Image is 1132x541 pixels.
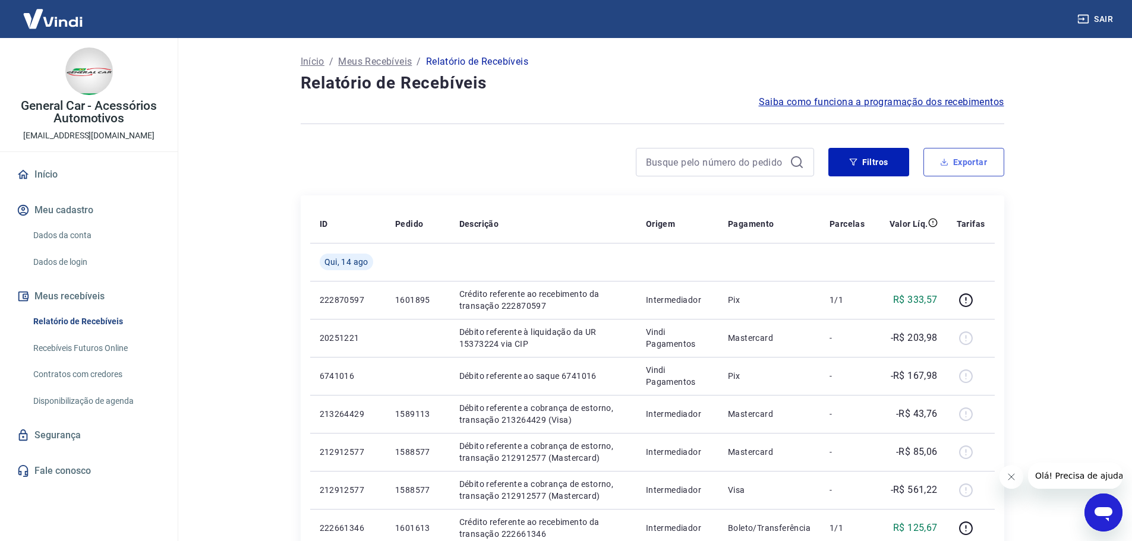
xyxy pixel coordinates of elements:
[14,162,163,188] a: Início
[728,370,811,382] p: Pix
[459,218,499,230] p: Descrição
[459,370,627,382] p: Débito referente ao saque 6741016
[459,516,627,540] p: Crédito referente ao recebimento da transação 222661346
[728,522,811,534] p: Boleto/Transferência
[830,408,865,420] p: -
[728,446,811,458] p: Mastercard
[891,483,938,497] p: -R$ 561,22
[395,484,440,496] p: 1588577
[23,129,154,142] p: [EMAIL_ADDRESS][DOMAIN_NAME]
[830,294,865,306] p: 1/1
[830,332,865,344] p: -
[891,331,938,345] p: -R$ 203,98
[65,48,113,95] img: 06814b48-87af-4c93-9090-610e3dfbc8c7.jpeg
[320,522,376,534] p: 222661346
[646,153,785,171] input: Busque pelo número do pedido
[830,522,865,534] p: 1/1
[320,446,376,458] p: 212912577
[646,294,709,306] p: Intermediador
[890,218,928,230] p: Valor Líq.
[1075,8,1118,30] button: Sair
[728,408,811,420] p: Mastercard
[29,250,163,274] a: Dados de login
[999,465,1023,489] iframe: Fechar mensagem
[957,218,985,230] p: Tarifas
[728,484,811,496] p: Visa
[646,522,709,534] p: Intermediador
[14,197,163,223] button: Meu cadastro
[320,484,376,496] p: 212912577
[1084,493,1122,531] iframe: Botão para abrir a janela de mensagens
[426,55,528,69] p: Relatório de Recebíveis
[728,218,774,230] p: Pagamento
[395,294,440,306] p: 1601895
[891,369,938,383] p: -R$ 167,98
[324,256,368,268] span: Qui, 14 ago
[646,326,709,350] p: Vindi Pagamentos
[7,8,100,18] span: Olá! Precisa de ajuda?
[830,370,865,382] p: -
[29,223,163,248] a: Dados da conta
[646,218,675,230] p: Origem
[728,332,811,344] p: Mastercard
[14,1,92,37] img: Vindi
[459,288,627,312] p: Crédito referente ao recebimento da transação 222870597
[893,521,938,535] p: R$ 125,67
[646,484,709,496] p: Intermediador
[646,446,709,458] p: Intermediador
[646,364,709,388] p: Vindi Pagamentos
[459,402,627,426] p: Débito referente a cobrança de estorno, transação 213264429 (Visa)
[646,408,709,420] p: Intermediador
[320,332,376,344] p: 20251221
[1028,463,1122,489] iframe: Mensagem da empresa
[459,326,627,350] p: Débito referente à liquidação da UR 15373224 via CIP
[395,218,423,230] p: Pedido
[14,422,163,448] a: Segurança
[417,55,421,69] p: /
[459,478,627,502] p: Débito referente a cobrança de estorno, transação 212912577 (Mastercard)
[395,408,440,420] p: 1589113
[896,445,938,459] p: -R$ 85,06
[830,484,865,496] p: -
[301,71,1004,95] h4: Relatório de Recebíveis
[830,218,865,230] p: Parcelas
[301,55,324,69] a: Início
[395,522,440,534] p: 1601613
[10,100,168,125] p: General Car - Acessórios Automotivos
[14,458,163,484] a: Fale conosco
[728,294,811,306] p: Pix
[759,95,1004,109] a: Saiba como funciona a programação dos recebimentos
[29,336,163,360] a: Recebíveis Futuros Online
[320,408,376,420] p: 213264429
[29,389,163,413] a: Disponibilização de agenda
[459,440,627,464] p: Débito referente a cobrança de estorno, transação 212912577 (Mastercard)
[830,446,865,458] p: -
[320,294,376,306] p: 222870597
[329,55,333,69] p: /
[828,148,909,176] button: Filtros
[320,370,376,382] p: 6741016
[338,55,412,69] a: Meus Recebíveis
[893,293,938,307] p: R$ 333,57
[896,407,938,421] p: -R$ 43,76
[29,362,163,387] a: Contratos com credores
[14,283,163,309] button: Meus recebíveis
[395,446,440,458] p: 1588577
[29,309,163,334] a: Relatório de Recebíveis
[923,148,1004,176] button: Exportar
[320,218,328,230] p: ID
